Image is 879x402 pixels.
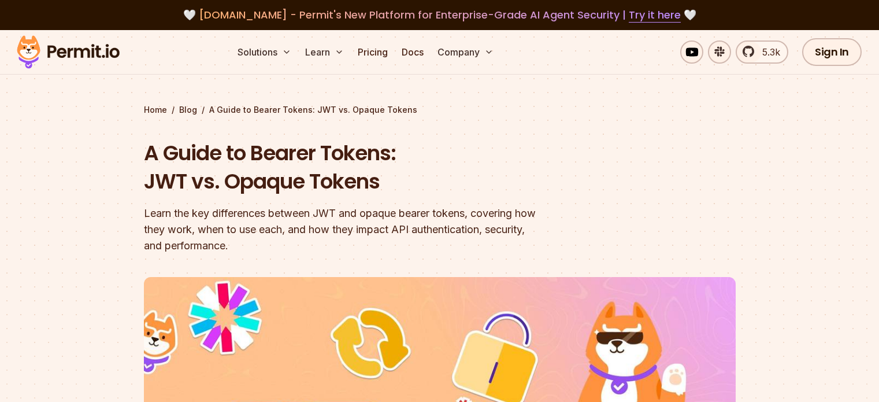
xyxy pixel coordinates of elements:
[144,205,588,254] div: Learn the key differences between JWT and opaque bearer tokens, covering how they work, when to u...
[12,32,125,72] img: Permit logo
[755,45,780,59] span: 5.3k
[28,7,851,23] div: 🤍 🤍
[353,40,392,64] a: Pricing
[736,40,788,64] a: 5.3k
[397,40,428,64] a: Docs
[233,40,296,64] button: Solutions
[301,40,348,64] button: Learn
[144,139,588,196] h1: A Guide to Bearer Tokens: JWT vs. Opaque Tokens
[199,8,681,22] span: [DOMAIN_NAME] - Permit's New Platform for Enterprise-Grade AI Agent Security |
[144,104,167,116] a: Home
[433,40,498,64] button: Company
[802,38,862,66] a: Sign In
[629,8,681,23] a: Try it here
[144,104,736,116] div: / /
[179,104,197,116] a: Blog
